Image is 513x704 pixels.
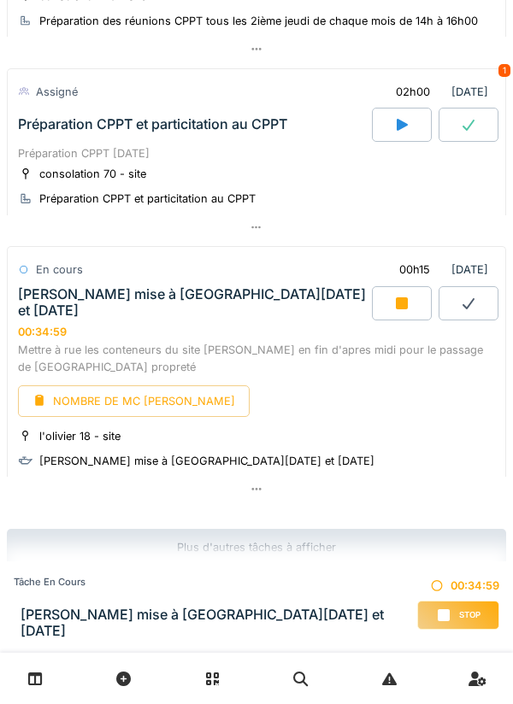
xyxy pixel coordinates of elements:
[498,64,510,77] div: 1
[36,84,78,100] div: Assigné
[39,166,146,182] div: consolation 70 - site
[39,453,374,469] div: [PERSON_NAME] mise à [GEOGRAPHIC_DATA][DATE] et [DATE]
[18,326,67,338] div: 00:34:59
[18,342,495,374] div: Mettre à rue les conteneurs du site [PERSON_NAME] en fin d'apres midi pour le passage de [GEOGRAP...
[21,607,417,639] h3: [PERSON_NAME] mise à [GEOGRAPHIC_DATA][DATE] et [DATE]
[39,191,256,207] div: Préparation CPPT et particitation au CPPT
[459,609,481,621] span: Stop
[399,261,430,278] div: 00h15
[39,13,478,29] div: Préparation des réunions CPPT tous les 2ième jeudi de chaque mois de 14h à 16h00
[36,261,83,278] div: En cours
[7,529,506,566] div: Plus d'autres tâches à afficher
[18,286,369,319] div: [PERSON_NAME] mise à [GEOGRAPHIC_DATA][DATE] et [DATE]
[385,254,495,285] div: [DATE]
[18,145,495,161] div: Préparation CPPT [DATE]
[39,428,121,444] div: l'olivier 18 - site
[396,84,430,100] div: 02h00
[381,76,495,108] div: [DATE]
[18,116,287,132] div: Préparation CPPT et particitation au CPPT
[14,575,417,590] div: Tâche en cours
[18,385,250,417] div: NOMBRE DE MC [PERSON_NAME]
[417,578,499,594] div: 00:34:59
